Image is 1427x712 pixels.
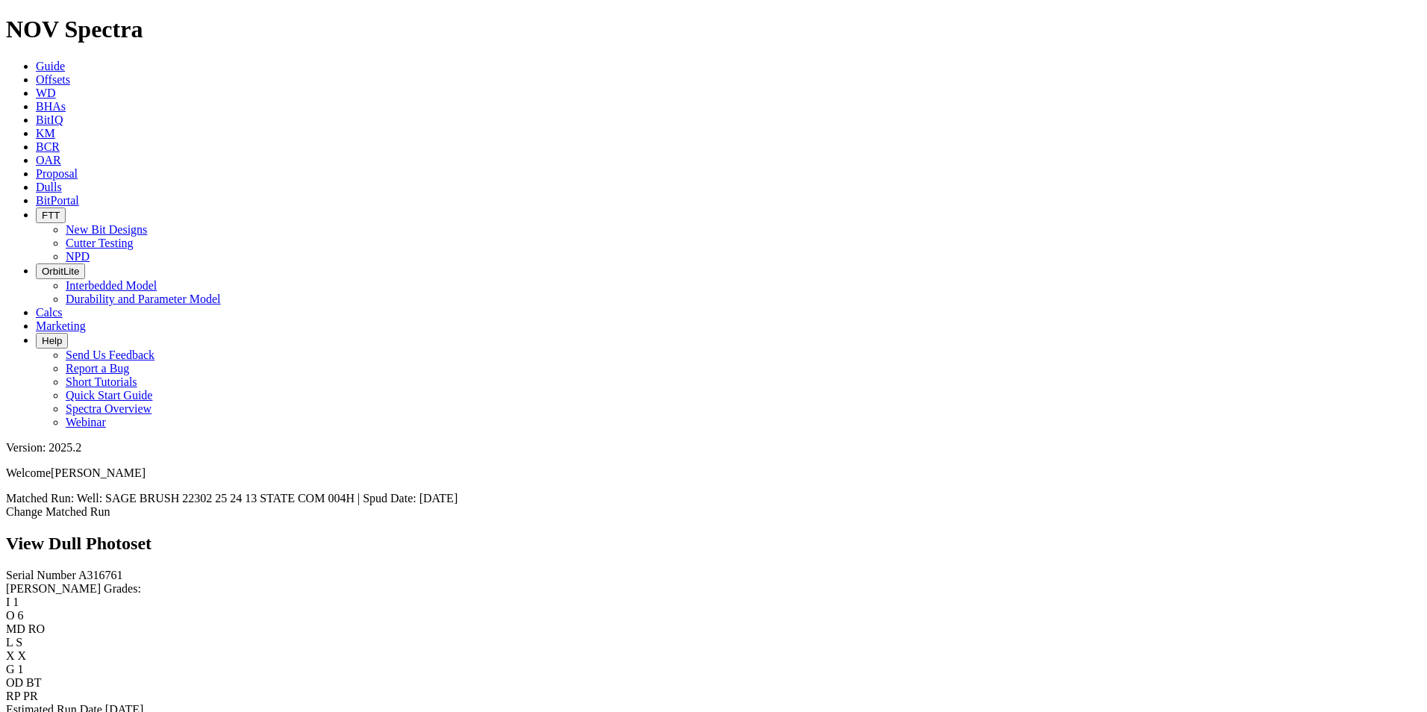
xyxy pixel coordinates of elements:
[66,279,157,292] a: Interbedded Model
[18,609,24,622] span: 6
[6,636,13,649] label: L
[28,622,45,635] span: RO
[6,569,76,581] label: Serial Number
[36,127,55,140] a: KM
[66,293,221,305] a: Durability and Parameter Model
[23,690,38,702] span: PR
[66,389,152,402] a: Quick Start Guide
[36,207,66,223] button: FTT
[6,622,25,635] label: MD
[6,663,15,675] label: G
[36,73,70,86] a: Offsets
[6,492,74,505] span: Matched Run:
[6,676,23,689] label: OD
[66,250,90,263] a: NPD
[77,492,458,505] span: Well: SAGE BRUSH 22302 25 24 13 STATE COM 004H | Spud Date: [DATE]
[36,333,68,349] button: Help
[36,263,85,279] button: OrbitLite
[6,609,15,622] label: O
[51,466,146,479] span: [PERSON_NAME]
[66,362,129,375] a: Report a Bug
[6,505,110,518] a: Change Matched Run
[36,154,61,166] a: OAR
[36,181,62,193] a: Dulls
[6,16,1421,43] h1: NOV Spectra
[6,441,1421,455] div: Version: 2025.2
[26,676,41,689] span: BT
[6,649,15,662] label: X
[66,416,106,428] a: Webinar
[36,87,56,99] a: WD
[66,375,137,388] a: Short Tutorials
[36,319,86,332] a: Marketing
[66,223,147,236] a: New Bit Designs
[18,649,27,662] span: X
[36,113,63,126] a: BitIQ
[6,582,1421,596] div: [PERSON_NAME] Grades:
[36,140,60,153] a: BCR
[6,690,20,702] label: RP
[36,167,78,180] a: Proposal
[13,596,19,608] span: 1
[42,335,62,346] span: Help
[6,596,10,608] label: I
[42,210,60,221] span: FTT
[42,266,79,277] span: OrbitLite
[36,100,66,113] a: BHAs
[18,663,24,675] span: 1
[16,636,22,649] span: S
[36,60,65,72] a: Guide
[66,237,134,249] a: Cutter Testing
[36,306,63,319] a: Calcs
[6,534,1421,554] h2: View Dull Photoset
[36,194,79,207] a: BitPortal
[6,466,1421,480] p: Welcome
[66,402,152,415] a: Spectra Overview
[78,569,123,581] span: A316761
[66,349,154,361] a: Send Us Feedback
